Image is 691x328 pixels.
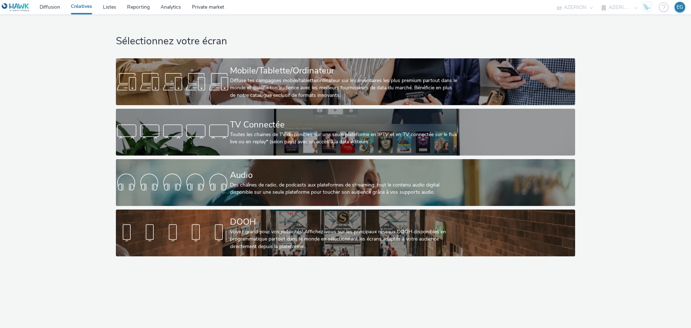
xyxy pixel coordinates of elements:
[641,1,655,13] a: Hawk Academy
[641,1,652,13] img: Hawk Academy
[116,210,575,256] a: DOOHVoyez grand pour vos publicités! Affichez-vous sur les principaux réseaux DOOH disponibles en...
[230,216,458,228] div: DOOH
[230,118,458,131] div: TV Connectée
[230,169,458,181] div: Audio
[116,159,575,206] a: AudioDes chaînes de radio, de podcasts aux plateformes de streaming: tout le contenu audio digita...
[116,35,575,48] h1: Sélectionnez votre écran
[230,64,458,77] div: Mobile/Tablette/Ordinateur
[2,3,30,12] img: undefined Logo
[116,58,575,105] a: Mobile/Tablette/OrdinateurDiffuse tes campagnes mobile/tablette/ordinateur sur les inventaires le...
[677,2,683,13] div: EG
[230,77,458,99] div: Diffuse tes campagnes mobile/tablette/ordinateur sur les inventaires les plus premium partout dan...
[116,109,575,156] a: TV ConnectéeToutes les chaines de TV disponibles sur une seule plateforme en IPTV et en TV connec...
[230,131,458,146] div: Toutes les chaines de TV disponibles sur une seule plateforme en IPTV et en TV connectée sur le f...
[230,181,458,196] div: Des chaînes de radio, de podcasts aux plateformes de streaming: tout le contenu audio digital dis...
[230,228,458,250] div: Voyez grand pour vos publicités! Affichez-vous sur les principaux réseaux DOOH disponibles en pro...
